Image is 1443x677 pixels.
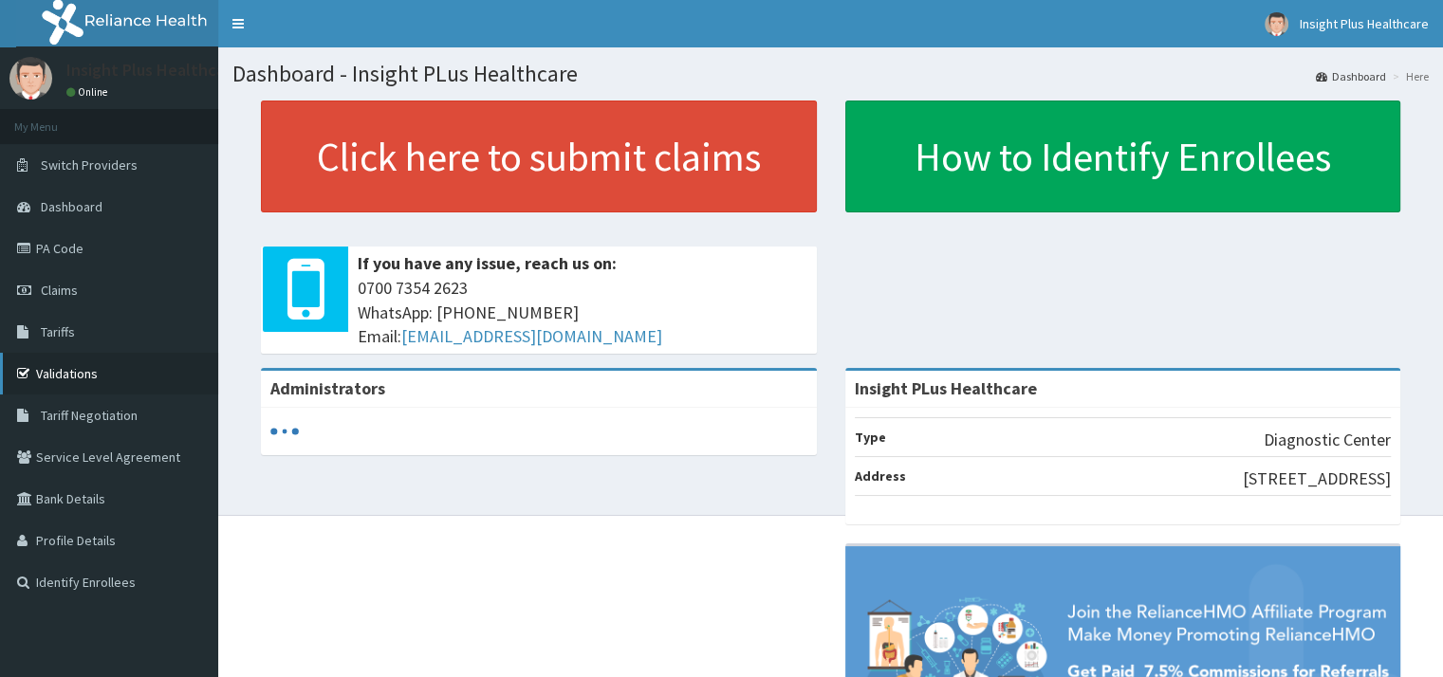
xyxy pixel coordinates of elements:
h1: Dashboard - Insight PLus Healthcare [232,62,1429,86]
b: Type [855,429,886,446]
span: Claims [41,282,78,299]
span: Dashboard [41,198,102,215]
img: User Image [9,57,52,100]
a: How to Identify Enrollees [845,101,1401,212]
a: Dashboard [1316,68,1386,84]
p: Diagnostic Center [1264,428,1391,452]
li: Here [1388,68,1429,84]
p: Insight Plus Healthcare [66,62,240,79]
p: [STREET_ADDRESS] [1243,467,1391,491]
span: Insight Plus Healthcare [1300,15,1429,32]
a: Click here to submit claims [261,101,817,212]
a: Online [66,85,112,99]
span: Switch Providers [41,156,138,174]
span: Tariffs [41,323,75,340]
b: If you have any issue, reach us on: [358,252,617,274]
a: [EMAIL_ADDRESS][DOMAIN_NAME] [401,325,662,347]
svg: audio-loading [270,417,299,446]
span: 0700 7354 2623 WhatsApp: [PHONE_NUMBER] Email: [358,276,807,349]
b: Address [855,467,906,485]
b: Administrators [270,377,385,399]
strong: Insight PLus Healthcare [855,377,1037,399]
img: User Image [1265,12,1288,36]
span: Tariff Negotiation [41,407,138,424]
